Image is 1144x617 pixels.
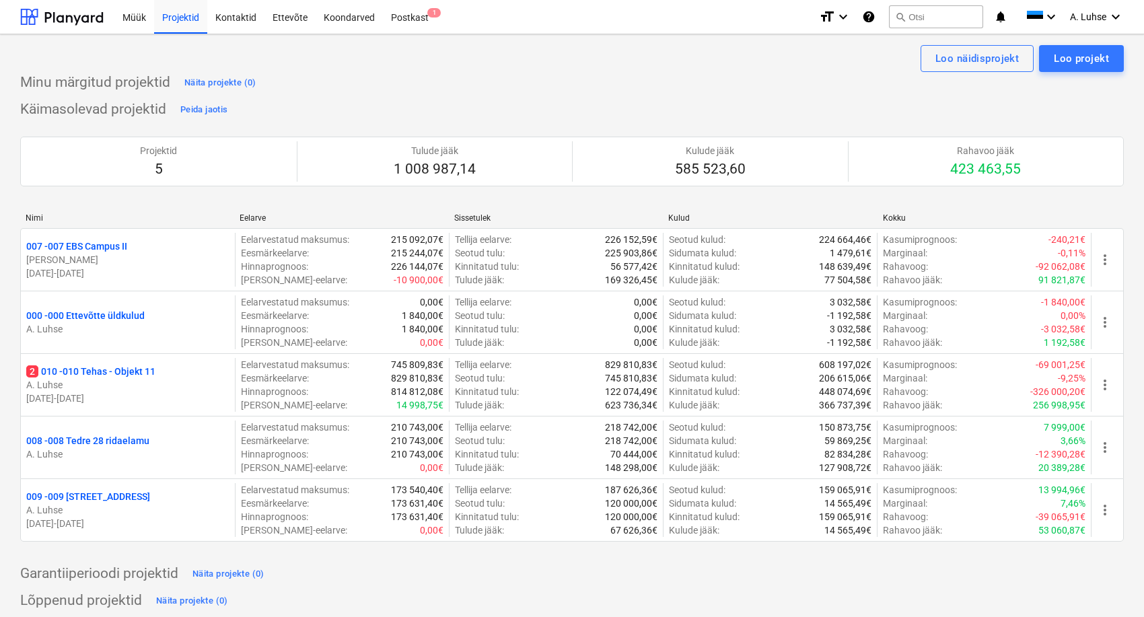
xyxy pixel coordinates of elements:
[605,233,657,246] p: 226 152,59€
[391,233,443,246] p: 215 092,07€
[402,322,443,336] p: 1 840,00€
[883,336,942,349] p: Rahavoo jääk :
[605,510,657,523] p: 120 000,00€
[240,213,443,223] div: Eelarve
[241,385,308,398] p: Hinnaprognoos :
[605,371,657,385] p: 745 810,83€
[26,447,229,461] p: A. Luhse
[241,398,347,412] p: [PERSON_NAME]-eelarve :
[455,523,504,537] p: Tulude jääk :
[391,421,443,434] p: 210 743,00€
[241,295,349,309] p: Eelarvestatud maksumus :
[26,365,38,377] span: 2
[391,385,443,398] p: 814 812,08€
[1061,434,1085,447] p: 3,66%
[391,483,443,497] p: 173 540,40€
[420,523,443,537] p: 0,00€
[1044,336,1085,349] p: 1 192,58€
[184,75,256,91] div: Näita projekte (0)
[241,461,347,474] p: [PERSON_NAME]-eelarve :
[669,421,725,434] p: Seotud kulud :
[391,358,443,371] p: 745 809,83€
[1039,45,1124,72] button: Loo projekt
[669,497,736,510] p: Sidumata kulud :
[830,246,871,260] p: 1 479,61€
[610,447,657,461] p: 70 444,00€
[391,260,443,273] p: 226 144,07€
[26,253,229,266] p: [PERSON_NAME]
[883,385,928,398] p: Rahavoog :
[883,447,928,461] p: Rahavoog :
[1097,252,1113,268] span: more_vert
[669,273,719,287] p: Kulude jääk :
[883,371,927,385] p: Marginaal :
[883,233,957,246] p: Kasumiprognoos :
[1108,9,1124,25] i: keyboard_arrow_down
[241,273,347,287] p: [PERSON_NAME]-eelarve :
[819,483,871,497] p: 159 065,91€
[140,160,177,179] p: 5
[824,523,871,537] p: 14 565,49€
[819,421,871,434] p: 150 873,75€
[1058,371,1085,385] p: -9,25%
[819,358,871,371] p: 608 197,02€
[883,358,957,371] p: Kasumiprognoos :
[669,336,719,349] p: Kulude jääk :
[455,421,511,434] p: Tellija eelarve :
[669,385,740,398] p: Kinnitatud kulud :
[455,497,505,510] p: Seotud tulu :
[1043,9,1059,25] i: keyboard_arrow_down
[883,309,927,322] p: Marginaal :
[26,392,229,405] p: [DATE] - [DATE]
[827,336,871,349] p: -1 192,58€
[883,295,957,309] p: Kasumiprognoos :
[883,483,957,497] p: Kasumiprognoos :
[455,371,505,385] p: Seotud tulu :
[830,322,871,336] p: 3 032,58€
[420,336,443,349] p: 0,00€
[883,523,942,537] p: Rahavoo jääk :
[26,517,229,530] p: [DATE] - [DATE]
[241,322,308,336] p: Hinnaprognoos :
[669,260,740,273] p: Kinnitatud kulud :
[394,144,476,157] p: Tulude jääk
[1077,552,1144,617] div: Vestlusvidin
[241,336,347,349] p: [PERSON_NAME]-eelarve :
[455,309,505,322] p: Seotud tulu :
[1038,483,1085,497] p: 13 994,96€
[20,73,170,92] p: Minu märgitud projektid
[20,565,178,583] p: Garantiiperioodi projektid
[819,260,871,273] p: 148 639,49€
[835,9,851,25] i: keyboard_arrow_down
[824,434,871,447] p: 59 869,25€
[605,398,657,412] p: 623 736,34€
[669,398,719,412] p: Kulude jääk :
[241,497,309,510] p: Eesmärkeelarve :
[391,510,443,523] p: 173 631,40€
[455,260,519,273] p: Kinnitatud tulu :
[241,309,309,322] p: Eesmärkeelarve :
[455,510,519,523] p: Kinnitatud tulu :
[455,273,504,287] p: Tulude jääk :
[824,273,871,287] p: 77 504,58€
[26,309,145,322] p: 000 - 000 Ettevõtte üldkulud
[189,563,268,585] button: Näita projekte (0)
[824,497,871,510] p: 14 565,49€
[140,144,177,157] p: Projektid
[1097,502,1113,518] span: more_vert
[819,510,871,523] p: 159 065,91€
[1030,385,1085,398] p: -326 000,20€
[1036,260,1085,273] p: -92 062,08€
[394,160,476,179] p: 1 008 987,14
[20,591,142,610] p: Lõppenud projektid
[1097,314,1113,330] span: more_vert
[241,358,349,371] p: Eelarvestatud maksumus :
[420,295,443,309] p: 0,00€
[605,358,657,371] p: 829 810,83€
[935,50,1019,67] div: Loo näidisprojekt
[819,9,835,25] i: format_size
[669,246,736,260] p: Sidumata kulud :
[669,309,736,322] p: Sidumata kulud :
[455,447,519,461] p: Kinnitatud tulu :
[669,523,719,537] p: Kulude jääk :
